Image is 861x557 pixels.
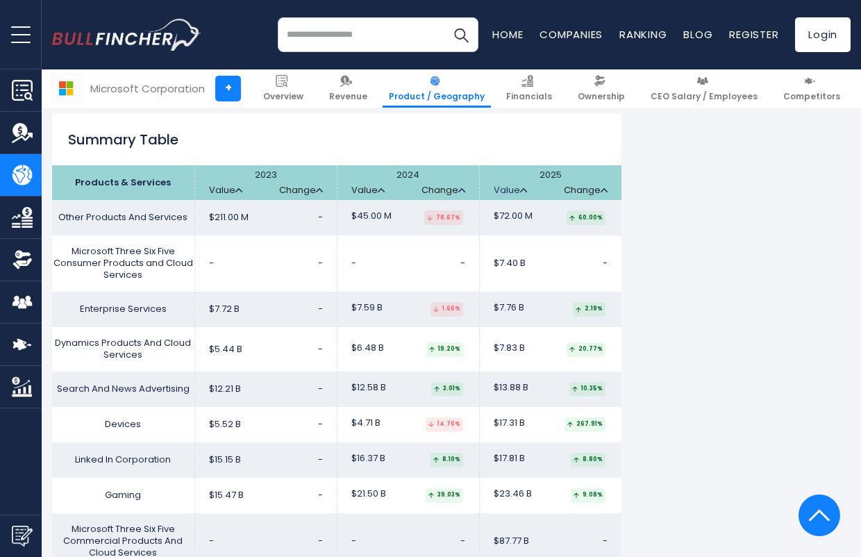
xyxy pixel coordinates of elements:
[263,91,303,102] span: Overview
[318,256,323,269] span: -
[52,327,194,372] td: Dynamics Products And Cloud Services
[444,17,478,52] button: Search
[494,488,532,500] span: $23.46 B
[431,382,463,397] div: 3.01%
[209,419,241,431] span: $5.52 B
[52,235,194,292] td: Microsoft Three Six Five Consumer Products and Cloud Services
[351,185,385,197] a: Value
[567,210,605,225] div: 60.00%
[52,407,194,442] td: Devices
[569,382,605,397] div: 10.35%
[351,535,356,547] span: -
[571,453,605,467] div: 8.80%
[578,91,625,102] span: Ownership
[257,69,310,108] a: Overview
[52,165,194,200] th: Products & Services
[540,27,603,42] a: Companies
[215,76,241,101] a: +
[337,165,479,200] th: 2024
[53,75,79,101] img: MSFT logo
[644,69,764,108] a: CEO Salary / Employees
[494,302,524,314] span: $7.76 B
[318,342,323,356] span: -
[565,417,605,432] div: 267.91%
[426,488,463,503] div: 39.03%
[494,258,526,269] span: $7.40 B
[209,304,240,315] span: $7.72 B
[460,256,465,269] span: -
[209,454,241,466] span: $15.15 B
[777,69,846,108] a: Competitors
[494,535,529,547] span: $87.77 B
[783,91,840,102] span: Competitors
[564,185,608,197] a: Change
[795,17,851,52] a: Login
[500,69,558,108] a: Financials
[52,478,194,513] td: Gaming
[494,382,528,394] span: $13.88 B
[90,81,205,97] div: Microsoft Corporation
[52,442,194,478] td: Linked In Corporation
[12,249,33,270] img: Ownership
[603,534,608,547] span: -
[430,302,463,317] div: 1.66%
[494,210,533,222] span: $72.00 M
[424,210,463,225] div: 78.67%
[209,344,242,356] span: $5.44 B
[351,258,356,269] span: -
[52,200,194,235] td: Other Products And Services
[323,69,374,108] a: Revenue
[571,69,631,108] a: Ownership
[279,185,323,197] a: Change
[494,185,527,197] a: Value
[209,258,214,269] span: -
[318,488,323,501] span: -
[619,27,667,42] a: Ranking
[426,417,463,432] div: 14.76%
[351,342,384,354] span: $6.48 B
[318,210,323,224] span: -
[318,453,323,466] span: -
[351,210,392,222] span: $45.00 M
[351,382,386,394] span: $12.58 B
[52,129,621,150] h2: Summary Table
[52,19,201,51] img: bullfincher logo
[603,256,608,269] span: -
[318,534,323,547] span: -
[318,417,323,431] span: -
[351,417,381,429] span: $4.71 B
[351,488,386,500] span: $21.50 B
[494,417,525,429] span: $17.31 B
[567,342,605,357] div: 20.77%
[209,383,241,395] span: $12.21 B
[329,91,367,102] span: Revenue
[209,490,244,501] span: $15.47 B
[479,165,621,200] th: 2025
[729,27,778,42] a: Register
[351,302,383,314] span: $7.59 B
[318,382,323,395] span: -
[421,185,465,197] a: Change
[209,212,249,224] span: $211.00 M
[209,535,214,547] span: -
[494,453,525,465] span: $17.81 B
[430,453,463,467] div: 8.10%
[683,27,712,42] a: Blog
[389,91,485,102] span: Product / Geography
[651,91,758,102] span: CEO Salary / Employees
[318,302,323,315] span: -
[52,372,194,407] td: Search And News Advertising
[494,342,525,354] span: $7.83 B
[492,27,523,42] a: Home
[383,69,491,108] a: Product / Geography
[52,292,194,327] td: Enterprise Services
[209,185,242,197] a: Value
[571,488,605,503] div: 9.08%
[351,453,385,465] span: $16.37 B
[506,91,552,102] span: Financials
[52,19,201,51] a: Go to homepage
[426,342,463,357] div: 19.20%
[573,302,605,317] div: 2.19%
[460,534,465,547] span: -
[194,165,337,200] th: 2023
